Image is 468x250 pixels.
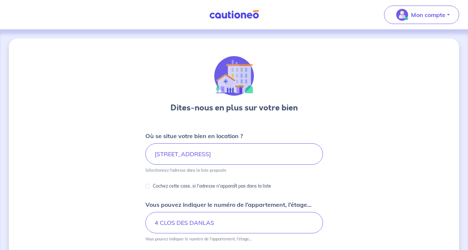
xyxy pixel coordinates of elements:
[145,131,243,140] p: Où se situe votre bien en location ?
[145,168,226,173] p: Sélectionnez l'adresse dans la liste proposée
[396,9,408,21] img: illu_account_valid_menu.svg
[145,143,323,165] input: 2 rue de paris, 59000 lille
[145,212,323,233] input: Appartement 2
[171,102,298,114] h3: Dites-nous en plus sur votre bien
[384,6,459,24] button: illu_account_valid_menu.svgMon compte
[145,236,251,242] p: Vous pouvez indiquer le numéro de l’appartement, l’étage...
[214,56,254,96] img: illu_houses.svg
[411,10,445,19] p: Mon compte
[153,182,271,191] p: Cochez cette case, si l'adresse n'apparaît pas dans la liste
[206,10,262,19] img: Cautioneo
[145,200,312,209] p: Vous pouvez indiquer le numéro de l’appartement, l’étage...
